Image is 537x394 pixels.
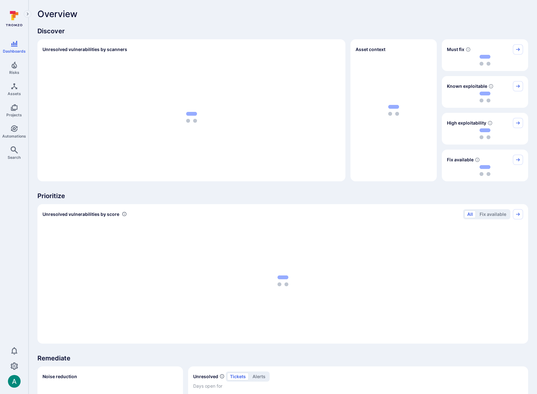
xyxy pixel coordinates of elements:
h2: Unresolved [193,373,218,380]
div: Arjan Dehar [8,375,21,388]
span: Remediate [37,354,528,363]
div: Fix available [442,150,528,181]
img: Loading... [480,128,490,139]
span: Fix available [447,157,474,163]
i: Expand navigation menu [25,11,30,17]
div: loading spinner [447,55,523,66]
img: Loading... [480,92,490,102]
img: Loading... [186,112,197,123]
button: Fix available [477,210,509,218]
h2: Unresolved vulnerabilities by scanners [43,46,127,53]
img: Loading... [278,275,288,286]
div: loading spinner [43,58,340,176]
span: Discover [37,27,528,36]
span: Number of unresolved items by priority and days open [219,373,225,380]
div: loading spinner [447,128,523,139]
span: Risks [9,70,19,75]
span: Assets [8,91,21,96]
div: High exploitability [442,113,528,145]
div: Must fix [442,39,528,71]
span: Noise reduction [43,374,77,379]
span: Days open for [193,383,523,389]
svg: Risk score >=40 , missed SLA [466,47,471,52]
span: Automations [2,134,26,139]
button: alerts [250,373,268,380]
img: ACg8ocLSa5mPYBaXNx3eFu_EmspyJX0laNWN7cXOFirfQ7srZveEpg=s96-c [8,375,21,388]
div: loading spinner [43,223,523,339]
div: loading spinner [447,91,523,103]
img: Loading... [480,165,490,176]
span: Known exploitable [447,83,487,89]
svg: EPSS score ≥ 0.7 [488,120,493,126]
span: Projects [6,113,22,117]
div: Number of vulnerabilities in status 'Open' 'Triaged' and 'In process' grouped by score [122,211,127,217]
span: Prioritize [37,191,528,200]
svg: Vulnerabilities with fix available [475,157,480,162]
span: Unresolved vulnerabilities by score [43,211,119,217]
button: All [464,210,476,218]
div: Known exploitable [442,76,528,108]
span: Asset context [356,46,385,53]
img: Loading... [480,55,490,66]
span: Overview [37,9,77,19]
span: Search [8,155,21,160]
button: Expand navigation menu [24,10,31,18]
div: loading spinner [447,165,523,176]
button: tickets [227,373,249,380]
span: Dashboards [3,49,26,54]
span: Must fix [447,46,464,53]
span: High exploitability [447,120,486,126]
svg: Confirmed exploitable by KEV [488,84,494,89]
